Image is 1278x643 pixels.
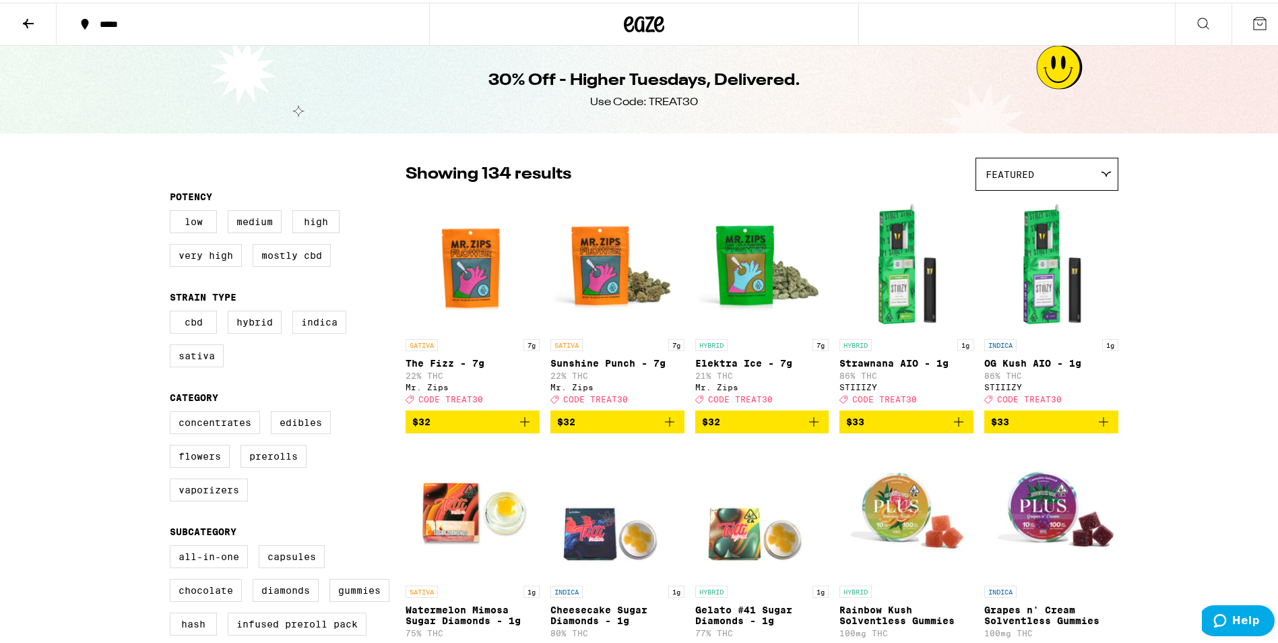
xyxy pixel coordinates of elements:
[695,602,829,623] p: Gelato #41 Sugar Diamonds - 1g
[550,355,684,366] p: Sunshine Punch - 7g
[406,408,540,431] button: Add to bag
[406,583,438,595] p: SATIVA
[170,189,212,200] legend: Potency
[292,208,340,231] label: High
[812,336,829,348] p: 7g
[984,336,1017,348] p: INDICA
[839,583,872,595] p: HYBRID
[170,342,224,365] label: Sativa
[563,392,628,401] span: CODE TREAT30
[170,208,217,231] label: Low
[523,583,540,595] p: 1g
[406,602,540,623] p: Watermelon Mimosa Sugar Diamonds - 1g
[839,369,973,377] p: 86% THC
[839,195,973,408] a: Open page for Strawnana AIO - 1g from STIIIZY
[986,166,1034,177] span: Featured
[695,369,829,377] p: 21% THC
[406,160,571,183] p: Showing 134 results
[695,355,829,366] p: Elektra Ice - 7g
[839,336,872,348] p: HYBRID
[997,392,1062,401] span: CODE TREAT30
[406,336,438,348] p: SATIVA
[708,392,773,401] span: CODE TREAT30
[839,441,973,576] img: PLUS - Rainbow Kush Solventless Gummies
[695,583,728,595] p: HYBRID
[812,583,829,595] p: 1g
[271,408,331,431] label: Edibles
[170,442,230,465] label: Flowers
[695,408,829,431] button: Add to bag
[1102,336,1118,348] p: 1g
[695,336,728,348] p: HYBRID
[984,626,1118,635] p: 100mg THC
[984,195,1118,408] a: Open page for OG Kush AIO - 1g from STIIIZY
[170,390,218,400] legend: Category
[984,602,1118,623] p: Grapes n' Cream Solventless Gummies
[839,195,973,330] img: STIIIZY - Strawnana AIO - 1g
[228,308,282,331] label: Hybrid
[695,626,829,635] p: 77% THC
[1202,603,1275,636] iframe: Opens a widget where you can find more information
[406,195,540,330] img: Mr. Zips - The Fizz - 7g
[839,626,973,635] p: 100mg THC
[170,241,242,264] label: Very High
[170,610,217,633] label: Hash
[550,336,583,348] p: SATIVA
[170,524,236,534] legend: Subcategory
[668,336,684,348] p: 7g
[550,408,684,431] button: Add to bag
[702,414,720,425] span: $32
[668,583,684,595] p: 1g
[695,195,829,408] a: Open page for Elektra Ice - 7g from Mr. Zips
[852,392,917,401] span: CODE TREAT30
[406,195,540,408] a: Open page for The Fizz - 7g from Mr. Zips
[550,602,684,623] p: Cheesecake Sugar Diamonds - 1g
[839,355,973,366] p: Strawnana AIO - 1g
[406,369,540,377] p: 22% THC
[984,369,1118,377] p: 86% THC
[991,414,1009,425] span: $33
[984,583,1017,595] p: INDICA
[170,289,236,300] legend: Strain Type
[695,441,829,576] img: Tutti - Gelato #41 Sugar Diamonds - 1g
[557,414,575,425] span: $32
[550,369,684,377] p: 22% THC
[406,441,540,576] img: Tutti - Watermelon Mimosa Sugar Diamonds - 1g
[839,408,973,431] button: Add to bag
[253,576,319,599] label: Diamonds
[488,67,800,90] h1: 30% Off - Higher Tuesdays, Delivered.
[329,576,389,599] label: Gummies
[550,195,684,408] a: Open page for Sunshine Punch - 7g from Mr. Zips
[984,408,1118,431] button: Add to bag
[259,543,325,565] label: Capsules
[957,336,973,348] p: 1g
[406,626,540,635] p: 75% THC
[253,241,331,264] label: Mostly CBD
[984,355,1118,366] p: OG Kush AIO - 1g
[170,543,248,565] label: All-In-One
[418,392,483,401] span: CODE TREAT30
[228,208,282,231] label: Medium
[292,308,346,331] label: Indica
[984,441,1118,576] img: PLUS - Grapes n' Cream Solventless Gummies
[406,380,540,389] div: Mr. Zips
[412,414,430,425] span: $32
[170,408,260,431] label: Concentrates
[550,380,684,389] div: Mr. Zips
[550,583,583,595] p: INDICA
[839,602,973,623] p: Rainbow Kush Solventless Gummies
[241,442,307,465] label: Prerolls
[550,195,684,330] img: Mr. Zips - Sunshine Punch - 7g
[695,380,829,389] div: Mr. Zips
[228,610,366,633] label: Infused Preroll Pack
[170,576,242,599] label: Chocolate
[695,195,829,330] img: Mr. Zips - Elektra Ice - 7g
[984,380,1118,389] div: STIIIZY
[846,414,864,425] span: $33
[406,355,540,366] p: The Fizz - 7g
[170,308,217,331] label: CBD
[984,195,1118,330] img: STIIIZY - OG Kush AIO - 1g
[550,441,684,576] img: Tutti - Cheesecake Sugar Diamonds - 1g
[550,626,684,635] p: 80% THC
